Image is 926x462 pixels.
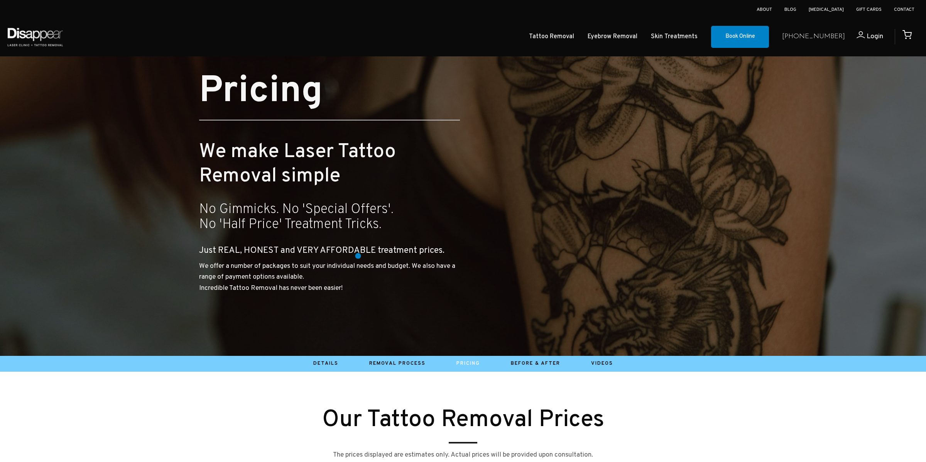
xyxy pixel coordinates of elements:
a: [PHONE_NUMBER] [782,31,845,42]
a: Gift Cards [856,7,882,13]
a: Pricing [456,360,480,367]
a: Eyebrow Removal [588,31,637,42]
a: Contact [894,7,914,13]
a: [MEDICAL_DATA] [809,7,844,13]
h1: Pricing [199,74,460,110]
a: About [757,7,772,13]
a: Tattoo Removal [529,31,574,42]
p: We offer a number of packages to suit your individual needs and budget. We also have a range of p... [199,261,460,294]
a: Blog [784,7,796,13]
a: Login [845,31,883,42]
a: Details [313,360,338,367]
a: Removal Process [369,360,426,367]
span: Login [867,32,883,41]
a: Skin Treatments [651,31,698,42]
img: Disappear - Laser Clinic and Tattoo Removal Services in Sydney, Australia [6,23,64,51]
small: We make Laser Tattoo Removal simple [199,140,396,189]
span: Our Tattoo Removal Prices [322,405,604,435]
a: Book Online [711,26,769,48]
a: Before & After [511,360,560,367]
h3: No Gimmicks. No 'Special Offers'. No 'Half Price' Treatment Tricks. [199,202,460,232]
a: Videos [591,360,613,367]
big: Just REAL, HONEST and VERY AFFORDABLE treatment prices. [199,245,444,256]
